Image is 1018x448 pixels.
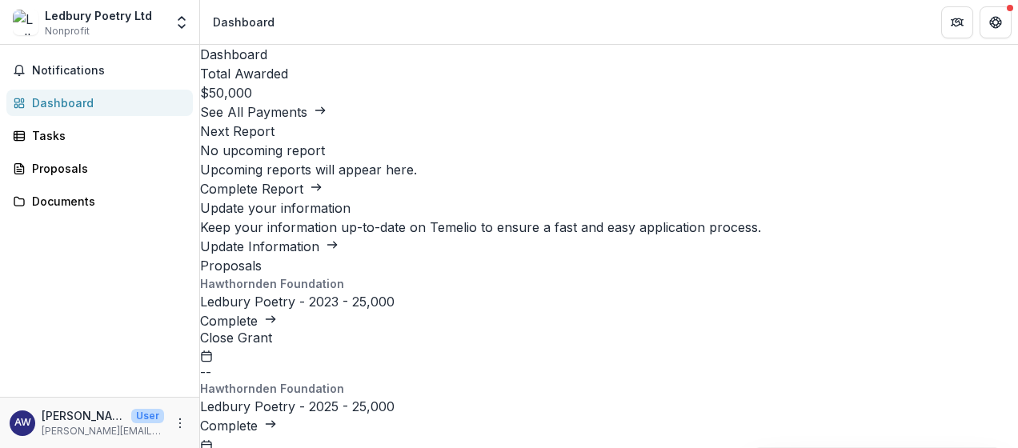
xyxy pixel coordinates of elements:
[213,14,275,30] div: Dashboard
[32,94,180,111] div: Dashboard
[6,155,193,182] a: Proposals
[200,181,323,197] a: Complete Report
[200,218,1018,237] h3: Keep your information up-to-date on Temelio to ensure a fast and easy application process.
[170,6,193,38] button: Open entity switcher
[170,414,190,433] button: More
[32,193,180,210] div: Documents
[32,64,186,78] span: Notifications
[200,256,1018,275] h2: Proposals
[941,6,973,38] button: Partners
[200,102,327,122] button: See All Payments
[200,160,1018,179] p: Upcoming reports will appear here.
[32,160,180,177] div: Proposals
[6,188,193,214] a: Documents
[200,238,339,254] a: Update Information
[6,58,193,83] button: Notifications
[200,275,1018,292] p: Hawthornden Foundation
[6,90,193,116] a: Dashboard
[13,10,38,35] img: Ledbury Poetry Ltd
[45,24,90,38] span: Nonprofit
[42,424,164,438] p: [PERSON_NAME][EMAIL_ADDRESS][PERSON_NAME][DOMAIN_NAME]
[131,409,164,423] p: User
[200,141,1018,160] h3: No upcoming report
[200,418,277,434] a: Complete
[200,330,272,346] span: Close Grant
[200,294,395,310] a: Ledbury Poetry - 2023 - 25,000
[200,45,1018,64] h1: Dashboard
[200,122,1018,141] h2: Next Report
[200,365,213,380] span: --
[45,7,152,24] div: Ledbury Poetry Ltd
[980,6,1012,38] button: Get Help
[200,380,1018,397] p: Hawthornden Foundation
[200,198,1018,218] h2: Update your information
[200,83,1018,102] h3: $50,000
[14,418,31,428] div: Anna Wood
[200,398,395,414] a: Ledbury Poetry - 2025 - 25,000
[42,407,125,424] p: [PERSON_NAME]
[32,127,180,144] div: Tasks
[200,313,277,329] a: Complete
[206,10,281,34] nav: breadcrumb
[200,64,1018,83] h2: Total Awarded
[6,122,193,149] a: Tasks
